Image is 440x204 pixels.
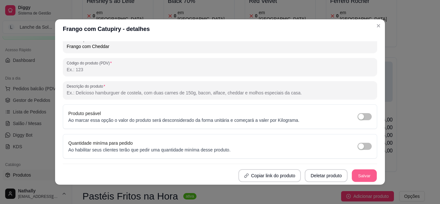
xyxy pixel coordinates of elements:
input: Nome do produto [67,43,373,50]
label: Código do produto (PDV) [67,60,114,66]
input: Descrição do produto [67,90,373,96]
button: Deletar produto [305,169,348,182]
button: Salvar [352,170,377,182]
label: Quantidade miníma para pedido [68,141,133,146]
p: Ao habilitar seus clientes terão que pedir uma quantidade miníma desse produto. [68,147,231,153]
button: Copiar link do produto [238,169,301,182]
label: Produto pesável [68,111,101,116]
label: Descrição do produto [67,83,107,89]
header: Frango com Catupiry - detalhes [55,19,385,39]
input: Código do produto (PDV) [67,66,373,73]
button: Close [373,21,384,31]
p: Ao marcar essa opção o valor do produto será desconsiderado da forma unitária e começará a valer ... [68,117,300,123]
